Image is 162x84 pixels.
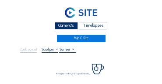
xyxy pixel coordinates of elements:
[55,22,78,29] div: Camera's
[20,7,142,21] a: C-SITE Logo
[65,7,97,18] img: C-SITE Logo
[56,73,90,75] span: Bezig met laden, even geduld aub...
[20,47,37,51] input: Zoek op datum 󰅀
[57,35,106,42] a: Mijn C-Site
[79,22,107,29] div: Timelapses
